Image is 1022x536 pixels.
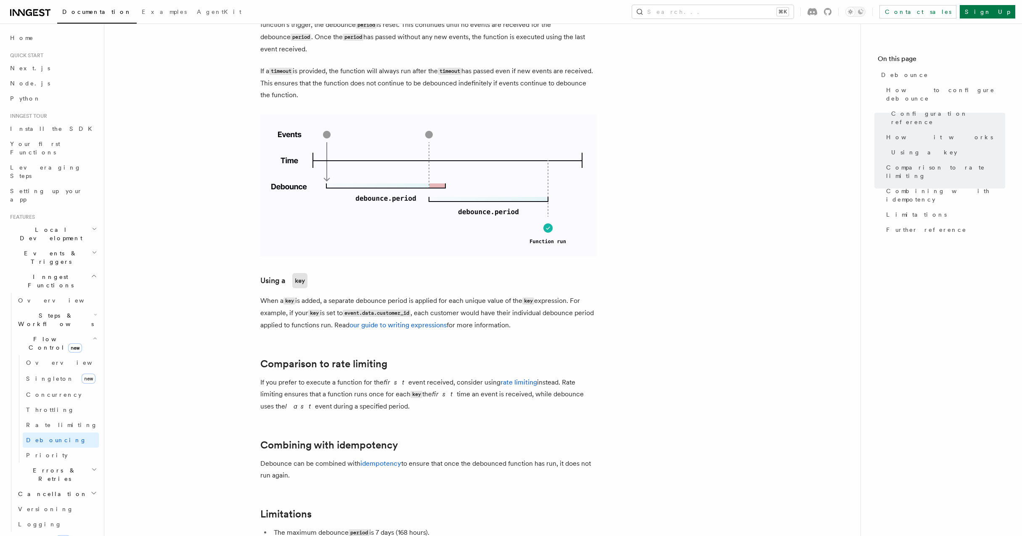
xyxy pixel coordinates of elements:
a: rate limiting [500,378,537,386]
button: Local Development [7,222,99,246]
p: When a is added, a separate debounce period is applied for each unique value of the expression. F... [260,295,597,331]
code: period [356,21,376,29]
span: Priority [26,452,68,459]
a: Using akey [260,273,307,288]
a: How to configure debounce [883,82,1005,106]
span: Errors & Retries [15,466,91,483]
a: Comparison to rate limiting [883,160,1005,183]
button: Errors & Retries [15,463,99,486]
a: Further reference [883,222,1005,237]
span: Logging [18,521,62,528]
em: last [285,402,315,410]
a: Next.js [7,61,99,76]
div: Inngest Functions [7,293,99,532]
a: How it works [883,130,1005,145]
a: Debouncing [23,433,99,448]
span: Throttling [26,406,74,413]
span: Local Development [7,226,92,242]
span: Using a key [891,148,957,157]
a: Sign Up [960,5,1015,19]
a: Contact sales [879,5,956,19]
kbd: ⌘K [777,8,789,16]
p: If a is provided, the function will always run after the has passed even if new events are receiv... [260,65,597,101]
a: Setting up your app [7,183,99,207]
p: Debounce can be combined with to ensure that once the debounced function has run, it does not run... [260,458,597,481]
a: Logging [15,517,99,532]
a: Overview [23,355,99,370]
a: Node.js [7,76,99,91]
span: Rate limiting [26,422,98,428]
span: Inngest tour [7,113,47,119]
span: Cancellation [15,490,87,498]
a: Limitations [260,508,312,520]
button: Inngest Functions [7,269,99,293]
a: Overview [15,293,99,308]
a: Versioning [15,502,99,517]
span: Install the SDK [10,125,97,132]
a: our guide to writing expressions [349,321,447,329]
a: Rate limiting [23,417,99,433]
span: Flow Control [15,335,93,352]
span: Features [7,214,35,220]
a: Examples [137,3,192,23]
span: Versioning [18,506,74,512]
a: Leveraging Steps [7,160,99,183]
span: Inngest Functions [7,273,91,289]
span: How it works [886,133,993,141]
a: Throttling [23,402,99,417]
span: Limitations [886,210,947,219]
button: Flow Controlnew [15,332,99,355]
span: Next.js [10,65,50,72]
code: key [283,297,295,305]
code: timeout [269,68,293,75]
span: new [68,343,82,353]
span: Singleton [26,375,74,382]
span: Home [10,34,34,42]
a: Priority [23,448,99,463]
a: Documentation [57,3,137,24]
a: Concurrency [23,387,99,402]
span: Further reference [886,226,966,234]
code: key [410,391,422,398]
em: first [384,378,408,386]
a: Comparison to rate limiting [260,358,387,370]
span: Overview [26,359,113,366]
span: Debounce [881,71,928,79]
a: Home [7,30,99,45]
span: Comparison to rate limiting [886,163,1005,180]
em: first [432,390,457,398]
button: Cancellation [15,486,99,502]
span: How to configure debounce [886,86,1005,103]
img: Visualization of how debounce is applied [260,114,597,256]
a: Combining with idempotency [260,439,398,451]
a: AgentKit [192,3,246,23]
a: Limitations [883,207,1005,222]
h4: On this page [878,54,1005,67]
p: If you prefer to execute a function for the event received, consider using instead. Rate limiting... [260,377,597,412]
div: Flow Controlnew [15,355,99,463]
code: key [522,297,534,305]
span: Configuration reference [891,109,1005,126]
span: Leveraging Steps [10,164,81,179]
code: period [343,34,363,41]
a: Debounce [878,67,1005,82]
span: Steps & Workflows [15,311,94,328]
span: Overview [18,297,105,304]
span: Examples [142,8,187,15]
code: timeout [438,68,461,75]
a: Using a key [888,145,1005,160]
span: Setting up your app [10,188,82,203]
span: new [82,374,95,384]
p: When a function is triggered, the debounce begins. If another event is received that matches the ... [260,7,597,55]
span: Documentation [62,8,132,15]
span: Concurrency [26,391,82,398]
span: Combining with idempotency [886,187,1005,204]
button: Toggle dark mode [845,7,866,17]
a: idempotency [360,459,401,467]
code: key [308,310,320,317]
span: Debouncing [26,437,87,443]
a: Your first Functions [7,136,99,160]
span: Your first Functions [10,141,60,156]
button: Events & Triggers [7,246,99,269]
span: Python [10,95,41,102]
